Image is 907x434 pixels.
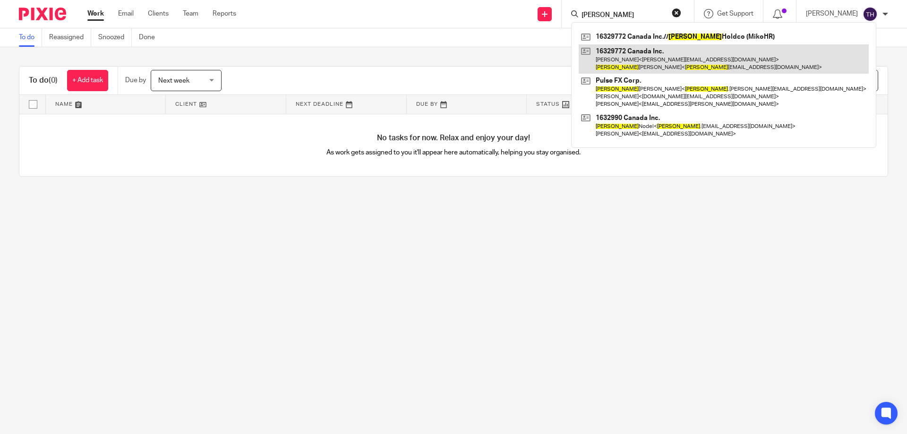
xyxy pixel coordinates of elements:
img: svg%3E [863,7,878,22]
a: Team [183,9,198,18]
p: [PERSON_NAME] [806,9,858,18]
a: Snoozed [98,28,132,47]
span: Get Support [717,10,753,17]
input: Search [581,11,666,20]
span: Next week [158,77,189,84]
span: (0) [49,77,58,84]
a: Reports [213,9,236,18]
a: Clients [148,9,169,18]
a: Work [87,9,104,18]
h1: To do [29,76,58,85]
p: As work gets assigned to you it'll appear here automatically, helping you stay organised. [237,148,671,157]
a: + Add task [67,70,108,91]
p: Due by [125,76,146,85]
h4: No tasks for now. Relax and enjoy your day! [19,133,888,143]
a: Email [118,9,134,18]
a: To do [19,28,42,47]
button: Clear [672,8,681,17]
a: Done [139,28,162,47]
a: Reassigned [49,28,91,47]
img: Pixie [19,8,66,20]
